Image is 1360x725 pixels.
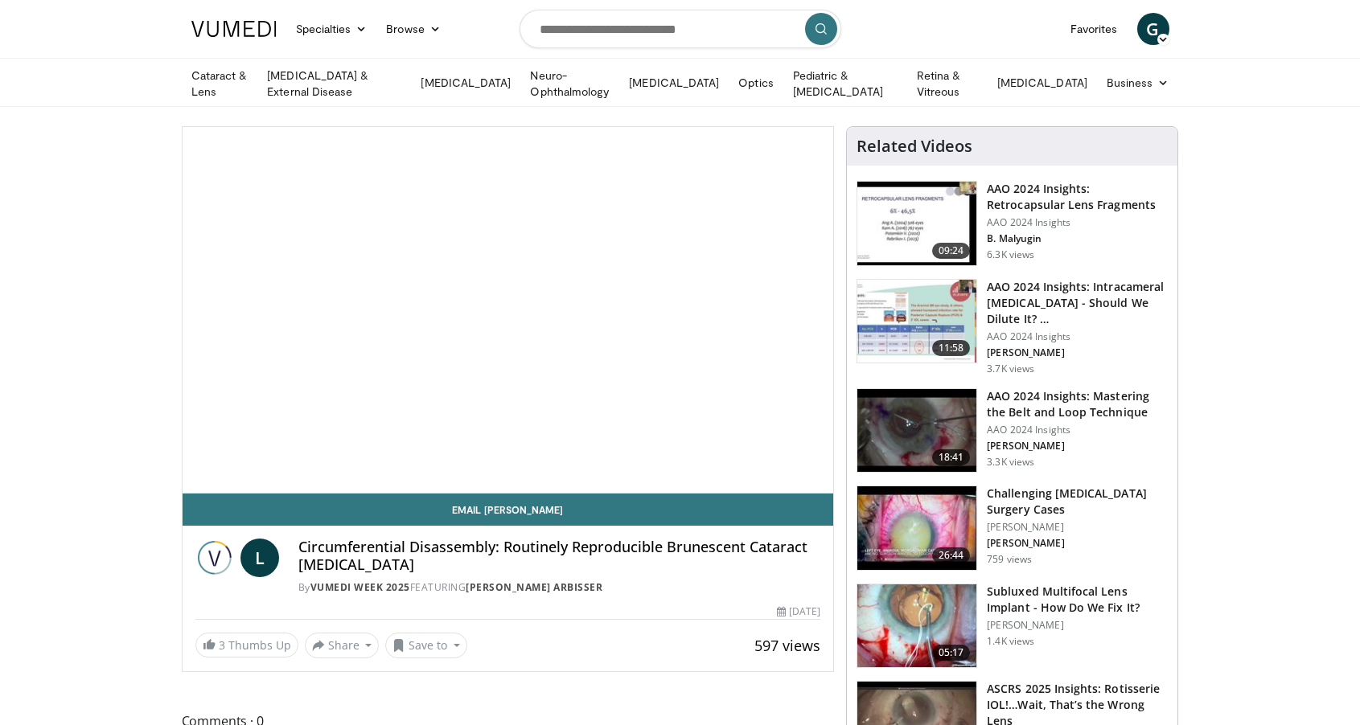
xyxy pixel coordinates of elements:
[857,279,1168,375] a: 11:58 AAO 2024 Insights: Intracameral [MEDICAL_DATA] - Should We Dilute It? … AAO 2024 Insights [...
[298,539,821,573] h4: Circumferential Disassembly: Routinely Reproducible Brunescent Cataract [MEDICAL_DATA]
[987,232,1168,245] p: B. Malyugin
[987,346,1168,359] p: [PERSON_NAME]
[932,449,971,465] span: 18:41
[729,67,783,99] a: Optics
[183,127,834,494] video-js: Video Player
[857,485,1168,571] a: 26:44 Challenging [MEDICAL_DATA] Surgery Cases [PERSON_NAME] [PERSON_NAME] 759 views
[1061,13,1128,45] a: Favorites
[987,553,1032,566] p: 759 views
[754,636,820,655] span: 597 views
[310,580,410,594] a: Vumedi Week 2025
[1137,13,1169,45] a: G
[932,243,971,259] span: 09:24
[907,68,988,100] a: Retina & Vitreous
[932,645,971,661] span: 05:17
[988,67,1097,99] a: [MEDICAL_DATA]
[987,216,1168,229] p: AAO 2024 Insights
[987,279,1168,327] h3: AAO 2024 Insights: Intracameral [MEDICAL_DATA] - Should We Dilute It? …
[195,633,298,657] a: 3 Thumbs Up
[932,547,971,563] span: 26:44
[987,584,1168,616] h3: Subluxed Multifocal Lens Implant - How Do We Fix It?
[777,604,820,619] div: [DATE]
[257,68,411,100] a: [MEDICAL_DATA] & External Disease
[857,182,976,265] img: 01f52a5c-6a53-4eb2-8a1d-dad0d168ea80.150x105_q85_crop-smart_upscale.jpg
[987,485,1168,518] h3: Challenging [MEDICAL_DATA] Surgery Cases
[987,635,1034,648] p: 1.4K views
[857,137,972,156] h4: Related Videos
[191,21,277,37] img: VuMedi Logo
[466,580,602,594] a: [PERSON_NAME] Arbisser
[987,619,1168,632] p: [PERSON_NAME]
[619,67,729,99] a: [MEDICAL_DATA]
[411,67,520,99] a: [MEDICAL_DATA]
[520,68,619,100] a: Neuro-Ophthalmology
[987,521,1168,534] p: [PERSON_NAME]
[857,486,976,570] img: 05a6f048-9eed-46a7-93e1-844e43fc910c.150x105_q85_crop-smart_upscale.jpg
[857,584,1168,669] a: 05:17 Subluxed Multifocal Lens Implant - How Do We Fix It? [PERSON_NAME] 1.4K views
[286,13,377,45] a: Specialties
[298,580,821,595] div: By FEATURING
[305,633,380,658] button: Share
[857,181,1168,266] a: 09:24 AAO 2024 Insights: Retrocapsular Lens Fragments AAO 2024 Insights B. Malyugin 6.3K views
[987,537,1168,550] p: [PERSON_NAME]
[219,637,225,653] span: 3
[182,68,258,100] a: Cataract & Lens
[520,10,841,48] input: Search topics, interventions
[987,388,1168,420] h3: AAO 2024 Insights: Mastering the Belt and Loop Technique
[857,389,976,473] img: 22a3a3a3-03de-4b31-bd81-a17540334f4a.150x105_q85_crop-smart_upscale.jpg
[183,494,834,526] a: Email [PERSON_NAME]
[987,248,1034,261] p: 6.3K views
[987,181,1168,213] h3: AAO 2024 Insights: Retrocapsular Lens Fragments
[195,539,234,577] img: Vumedi Week 2025
[240,539,279,577] a: L
[987,362,1034,375] p: 3.7K views
[987,456,1034,469] p: 3.3K views
[783,68,907,100] a: Pediatric & [MEDICAL_DATA]
[932,340,971,356] span: 11:58
[857,280,976,363] img: de733f49-b136-4bdc-9e00-4021288efeb7.150x105_q85_crop-smart_upscale.jpg
[376,13,450,45] a: Browse
[385,633,467,658] button: Save to
[987,440,1168,453] p: [PERSON_NAME]
[857,388,1168,473] a: 18:41 AAO 2024 Insights: Mastering the Belt and Loop Technique AAO 2024 Insights [PERSON_NAME] 3....
[987,424,1168,436] p: AAO 2024 Insights
[987,330,1168,343] p: AAO 2024 Insights
[857,584,976,668] img: 3fc25be6-574f-41c0-96b9-b0d00904b018.150x105_q85_crop-smart_upscale.jpg
[1097,67,1179,99] a: Business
